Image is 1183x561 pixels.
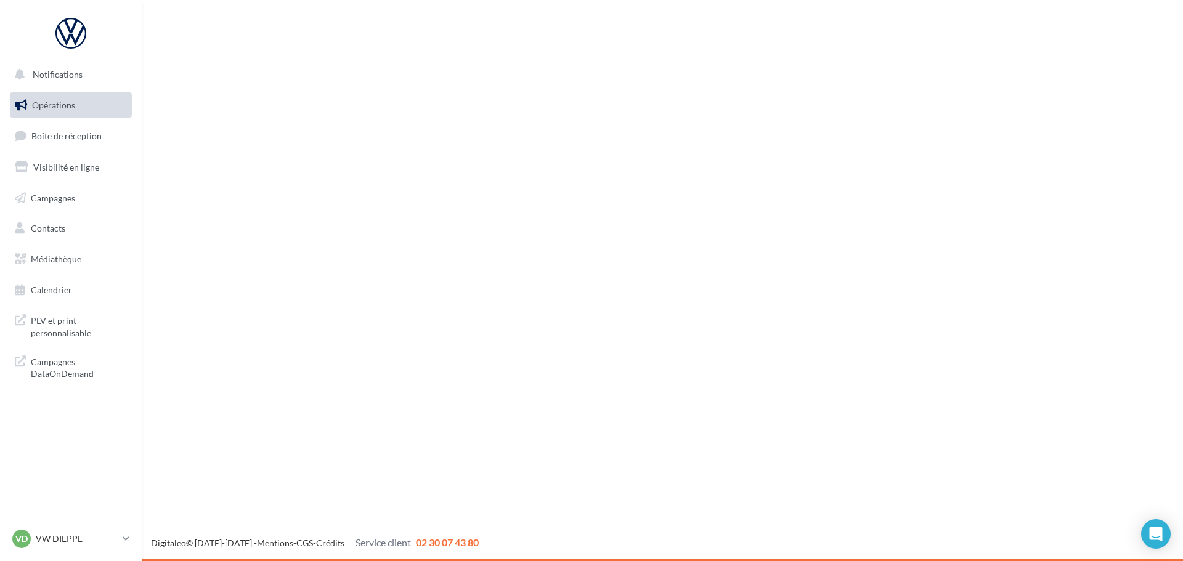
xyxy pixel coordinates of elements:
span: VD [15,533,28,545]
a: CGS [296,538,313,548]
a: Campagnes [7,185,134,211]
a: Médiathèque [7,246,134,272]
a: Mentions [257,538,293,548]
span: 02 30 07 43 80 [416,536,479,548]
span: Visibilité en ligne [33,162,99,172]
a: PLV et print personnalisable [7,307,134,344]
span: PLV et print personnalisable [31,312,127,339]
span: Notifications [33,69,83,79]
div: Open Intercom Messenger [1141,519,1171,549]
a: Digitaleo [151,538,186,548]
a: Crédits [316,538,344,548]
p: VW DIEPPE [36,533,118,545]
a: Boîte de réception [7,123,134,149]
span: Service client [356,536,411,548]
span: Campagnes DataOnDemand [31,353,127,380]
span: Contacts [31,223,65,233]
a: Calendrier [7,277,134,303]
a: Campagnes DataOnDemand [7,349,134,385]
a: Opérations [7,92,134,118]
a: Contacts [7,216,134,241]
span: Opérations [32,100,75,110]
button: Notifications [7,62,129,87]
span: Campagnes [31,192,75,203]
span: Calendrier [31,285,72,295]
a: VD VW DIEPPE [10,527,132,551]
a: Visibilité en ligne [7,155,134,180]
span: © [DATE]-[DATE] - - - [151,538,479,548]
span: Médiathèque [31,254,81,264]
span: Boîte de réception [31,131,102,141]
